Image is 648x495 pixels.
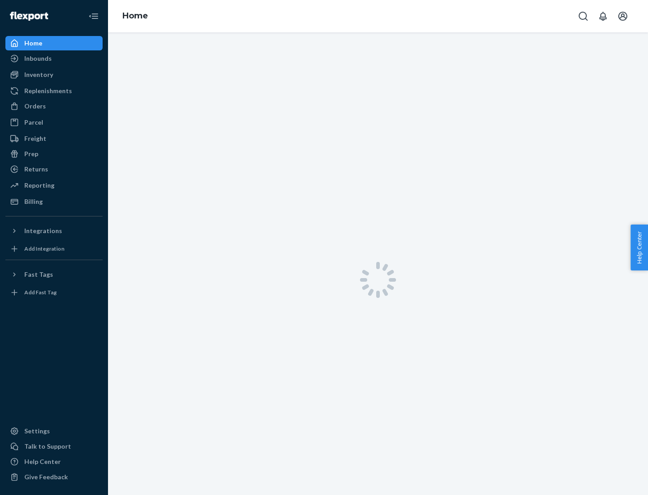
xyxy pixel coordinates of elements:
div: Returns [24,165,48,174]
div: Parcel [24,118,43,127]
a: Add Fast Tag [5,285,103,300]
a: Freight [5,131,103,146]
div: Prep [24,149,38,158]
a: Home [5,36,103,50]
a: Prep [5,147,103,161]
a: Inventory [5,67,103,82]
a: Help Center [5,454,103,469]
div: Freight [24,134,46,143]
button: Close Navigation [85,7,103,25]
div: Help Center [24,457,61,466]
div: Billing [24,197,43,206]
a: Reporting [5,178,103,193]
a: Talk to Support [5,439,103,454]
button: Fast Tags [5,267,103,282]
div: Give Feedback [24,472,68,481]
a: Replenishments [5,84,103,98]
a: Settings [5,424,103,438]
button: Integrations [5,224,103,238]
div: Inventory [24,70,53,79]
div: Reporting [24,181,54,190]
div: Fast Tags [24,270,53,279]
div: Add Fast Tag [24,288,57,296]
a: Home [122,11,148,21]
a: Inbounds [5,51,103,66]
button: Open account menu [614,7,632,25]
a: Billing [5,194,103,209]
a: Add Integration [5,242,103,256]
div: Add Integration [24,245,64,252]
div: Inbounds [24,54,52,63]
button: Open notifications [594,7,612,25]
div: Orders [24,102,46,111]
div: Talk to Support [24,442,71,451]
div: Home [24,39,42,48]
a: Returns [5,162,103,176]
img: Flexport logo [10,12,48,21]
button: Give Feedback [5,470,103,484]
div: Settings [24,427,50,436]
a: Parcel [5,115,103,130]
button: Open Search Box [574,7,592,25]
ol: breadcrumbs [115,3,155,29]
a: Orders [5,99,103,113]
div: Replenishments [24,86,72,95]
div: Integrations [24,226,62,235]
button: Help Center [630,225,648,270]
